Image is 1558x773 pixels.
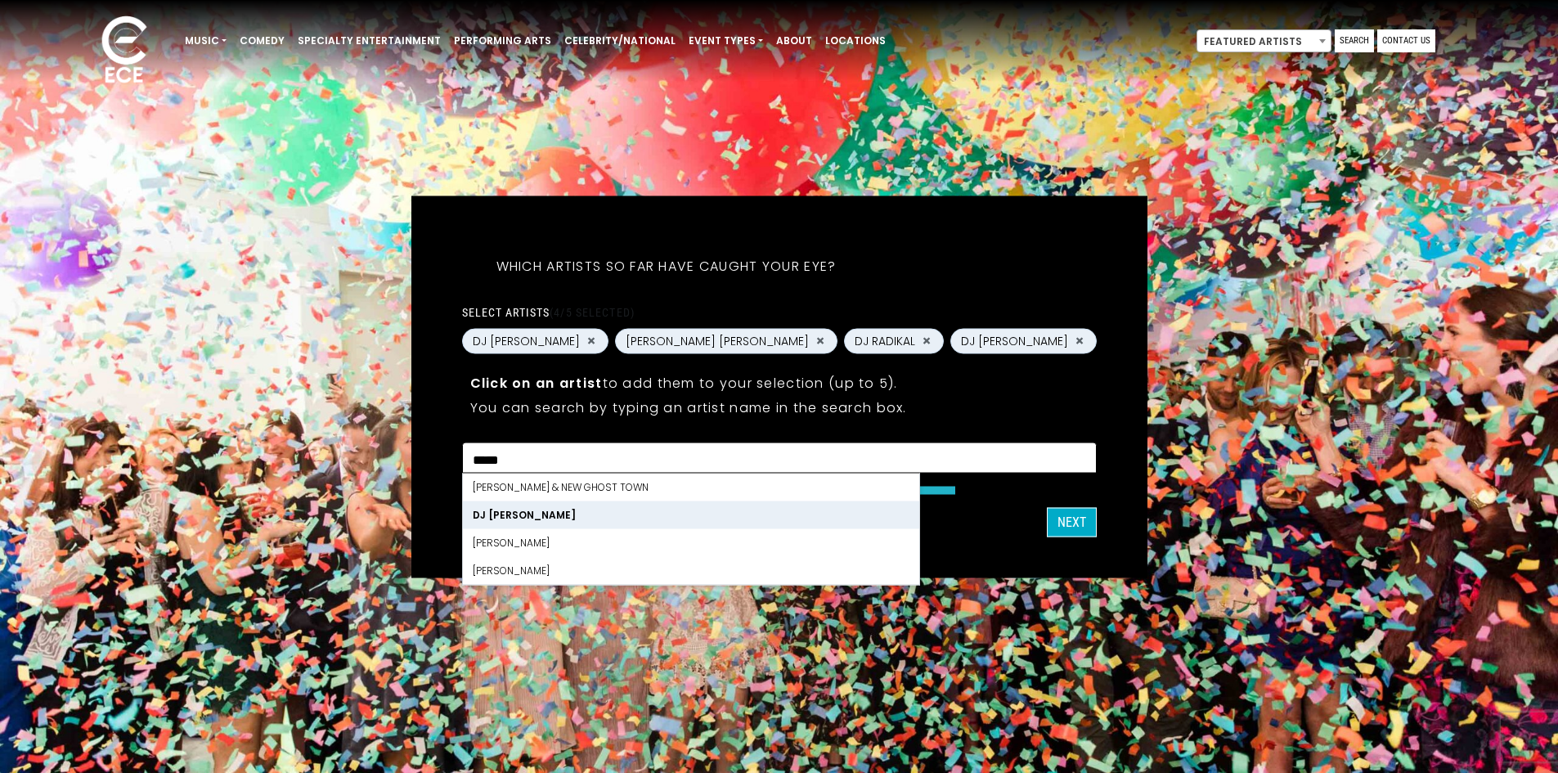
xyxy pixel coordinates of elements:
[626,332,809,349] span: [PERSON_NAME] [PERSON_NAME]
[463,501,919,528] li: DJ [PERSON_NAME]
[473,452,909,467] textarea: Search
[550,305,635,318] span: (4/5 selected)
[558,27,682,55] a: Celebrity/National
[291,27,447,55] a: Specialty Entertainment
[470,373,603,392] strong: Click on an artist
[1335,29,1374,52] a: Search
[1197,29,1331,52] span: Featured Artists
[470,397,1089,417] p: You can search by typing an artist name in the search box.
[1197,30,1331,53] span: Featured Artists
[682,27,770,55] a: Event Types
[814,334,827,348] button: Remove DJ ELLIOTT NESS
[462,236,871,295] h5: Which artists so far have caught your eye?
[585,334,598,348] button: Remove DJ Allure
[920,334,933,348] button: Remove DJ RADIKAL
[83,11,165,91] img: ece_new_logo_whitev2-1.png
[463,473,919,501] li: [PERSON_NAME] & New Ghost Town
[233,27,291,55] a: Comedy
[1047,507,1097,537] button: Next
[463,528,919,556] li: [PERSON_NAME]
[470,372,1089,393] p: to add them to your selection (up to 5).
[855,332,915,349] span: DJ RADIKAL
[819,27,892,55] a: Locations
[961,332,1068,349] span: DJ [PERSON_NAME]
[1377,29,1435,52] a: Contact Us
[178,27,233,55] a: Music
[463,556,919,584] li: [PERSON_NAME]
[462,304,635,319] label: Select artists
[770,27,819,55] a: About
[1073,334,1086,348] button: Remove DJ Seth Felder
[447,27,558,55] a: Performing Arts
[473,332,580,349] span: DJ [PERSON_NAME]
